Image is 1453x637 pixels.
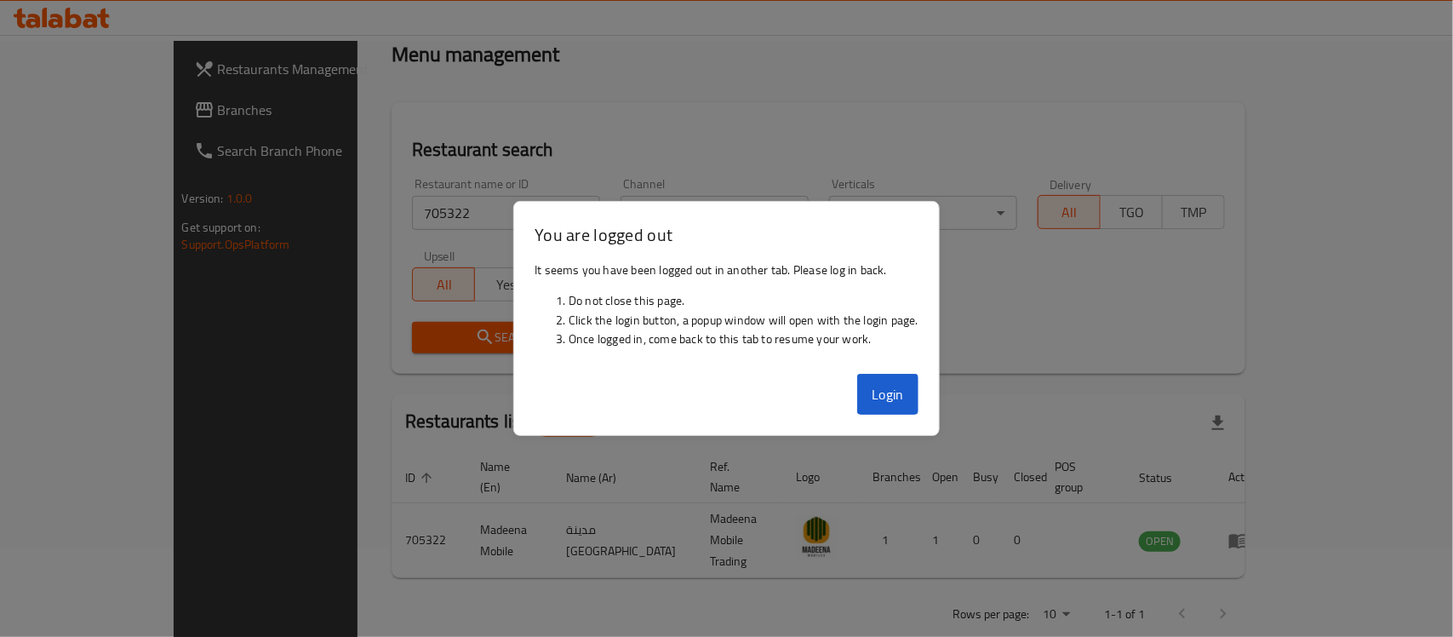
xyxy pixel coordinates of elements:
li: Once logged in, come back to this tab to resume your work. [569,330,918,348]
li: Do not close this page. [569,291,918,310]
h3: You are logged out [535,222,918,247]
div: It seems you have been logged out in another tab. Please log in back. [514,254,939,368]
li: Click the login button, a popup window will open with the login page. [569,311,918,330]
button: Login [857,374,918,415]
